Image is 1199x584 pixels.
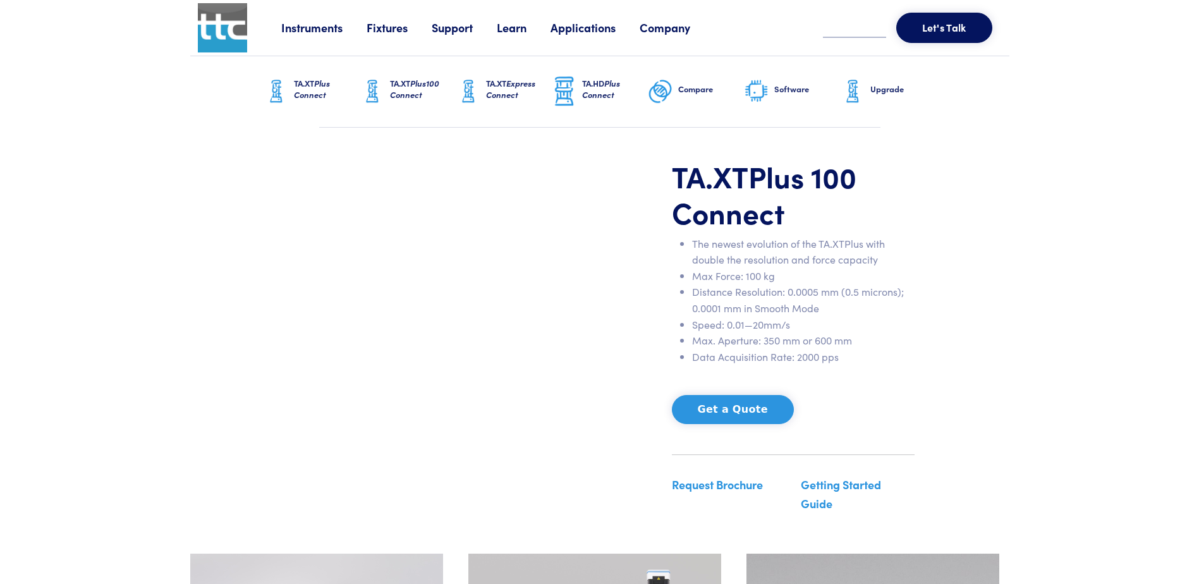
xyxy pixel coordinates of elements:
[640,20,714,35] a: Company
[360,76,385,107] img: ta-xt-graphic.png
[870,83,936,95] h6: Upgrade
[456,56,552,127] a: TA.XTExpress Connect
[648,56,744,127] a: Compare
[840,76,865,107] img: ta-xt-graphic.png
[648,76,673,107] img: compare-graphic.png
[678,83,744,95] h6: Compare
[486,78,552,100] h6: TA.XT
[744,78,769,105] img: software-graphic.png
[456,76,481,107] img: ta-xt-graphic.png
[432,20,497,35] a: Support
[840,56,936,127] a: Upgrade
[692,268,915,284] li: Max Force: 100 kg
[672,158,915,231] h1: TA.XTPlus 100 Connect
[801,477,881,511] a: Getting Started Guide
[294,78,360,100] h6: TA.XT
[582,78,648,100] h6: TA.HD
[692,236,915,268] li: The newest evolution of the TA.XTPlus with double the resolution and force capacity
[692,284,915,316] li: Distance Resolution: 0.0005 mm (0.5 microns); 0.0001 mm in Smooth Mode
[692,349,915,365] li: Data Acquisition Rate: 2000 pps
[896,13,992,43] button: Let's Talk
[198,3,247,52] img: ttc_logo_1x1_v1.0.png
[294,77,330,100] span: Plus Connect
[264,76,289,107] img: ta-xt-graphic.png
[692,332,915,349] li: Max. Aperture: 350 mm or 600 mm
[774,83,840,95] h6: Software
[582,77,620,100] span: Plus Connect
[360,56,456,127] a: TA.XTPlus100 Connect
[281,20,367,35] a: Instruments
[744,56,840,127] a: Software
[672,395,794,424] button: Get a Quote
[552,75,577,108] img: ta-hd-graphic.png
[390,78,456,100] h6: TA.XT
[497,20,551,35] a: Learn
[221,158,592,367] iframe: TAXTplus100C-4K-no sound
[692,317,915,333] li: Speed: 0.01—20mm/s
[367,20,432,35] a: Fixtures
[552,56,648,127] a: TA.HDPlus Connect
[264,56,360,127] a: TA.XTPlus Connect
[672,477,763,492] a: Request Brochure
[486,77,535,100] span: Express Connect
[390,77,439,100] span: Plus100 Connect
[551,20,640,35] a: Applications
